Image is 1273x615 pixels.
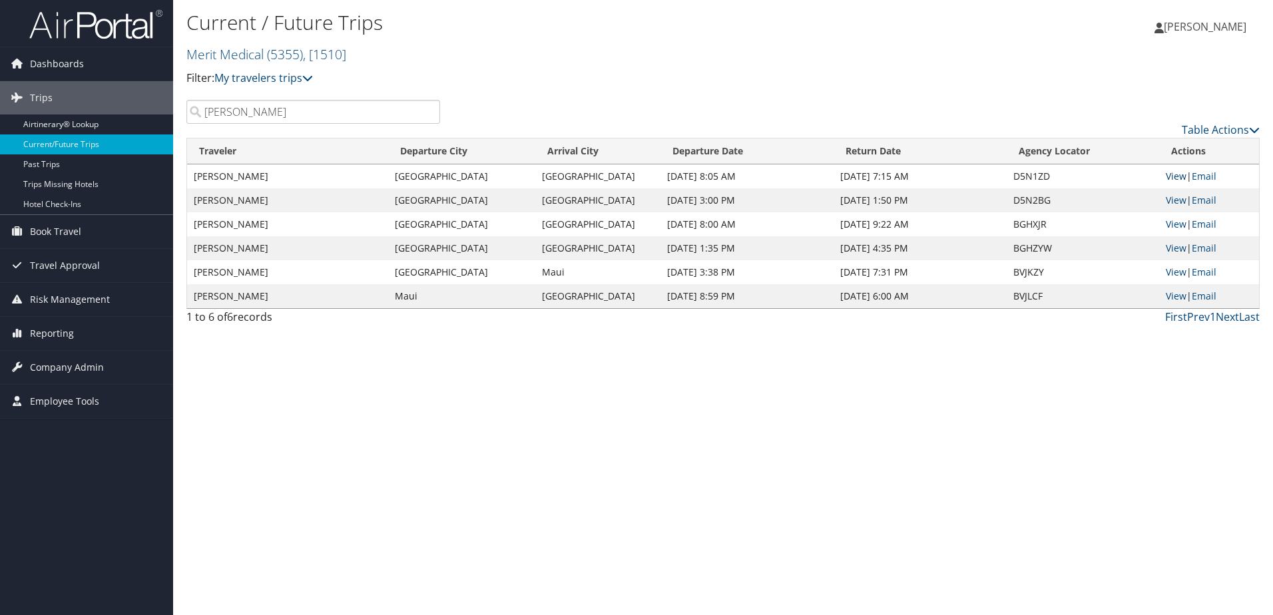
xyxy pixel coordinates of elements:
[1007,260,1159,284] td: BVJKZY
[30,215,81,248] span: Book Travel
[660,138,834,164] th: Departure Date: activate to sort column descending
[214,71,313,85] a: My travelers trips
[186,309,440,331] div: 1 to 6 of records
[1216,309,1239,324] a: Next
[535,284,660,308] td: [GEOGRAPHIC_DATA]
[267,45,303,63] span: ( 5355 )
[186,45,346,63] a: Merit Medical
[535,212,660,236] td: [GEOGRAPHIC_DATA]
[1159,284,1259,308] td: |
[1164,19,1246,34] span: [PERSON_NAME]
[1007,284,1159,308] td: BVJLCF
[388,188,535,212] td: [GEOGRAPHIC_DATA]
[30,385,99,418] span: Employee Tools
[187,212,388,236] td: [PERSON_NAME]
[1159,212,1259,236] td: |
[834,188,1007,212] td: [DATE] 1:50 PM
[535,236,660,260] td: [GEOGRAPHIC_DATA]
[1154,7,1260,47] a: [PERSON_NAME]
[30,351,104,384] span: Company Admin
[1182,122,1260,137] a: Table Actions
[1192,266,1216,278] a: Email
[388,212,535,236] td: [GEOGRAPHIC_DATA]
[660,236,834,260] td: [DATE] 1:35 PM
[388,138,535,164] th: Departure City: activate to sort column ascending
[1007,212,1159,236] td: BGHXJR
[660,212,834,236] td: [DATE] 8:00 AM
[1166,194,1186,206] a: View
[1166,290,1186,302] a: View
[29,9,162,40] img: airportal-logo.png
[187,284,388,308] td: [PERSON_NAME]
[834,236,1007,260] td: [DATE] 4:35 PM
[1192,290,1216,302] a: Email
[1166,242,1186,254] a: View
[30,283,110,316] span: Risk Management
[186,70,902,87] p: Filter:
[834,138,1007,164] th: Return Date: activate to sort column ascending
[1239,309,1260,324] a: Last
[660,260,834,284] td: [DATE] 3:38 PM
[535,138,660,164] th: Arrival City: activate to sort column ascending
[834,164,1007,188] td: [DATE] 7:15 AM
[834,212,1007,236] td: [DATE] 9:22 AM
[30,317,74,350] span: Reporting
[187,260,388,284] td: [PERSON_NAME]
[30,47,84,81] span: Dashboards
[1166,170,1186,182] a: View
[186,9,902,37] h1: Current / Future Trips
[1165,309,1187,324] a: First
[227,309,233,324] span: 6
[1210,309,1216,324] a: 1
[1192,194,1216,206] a: Email
[535,260,660,284] td: Maui
[30,249,100,282] span: Travel Approval
[303,45,346,63] span: , [ 1510 ]
[187,236,388,260] td: [PERSON_NAME]
[535,188,660,212] td: [GEOGRAPHIC_DATA]
[660,164,834,188] td: [DATE] 8:05 AM
[1007,188,1159,212] td: D5N2BG
[1007,236,1159,260] td: BGHZYW
[660,284,834,308] td: [DATE] 8:59 PM
[1159,260,1259,284] td: |
[388,284,535,308] td: Maui
[834,260,1007,284] td: [DATE] 7:31 PM
[30,81,53,114] span: Trips
[1159,164,1259,188] td: |
[187,164,388,188] td: [PERSON_NAME]
[187,188,388,212] td: [PERSON_NAME]
[1192,170,1216,182] a: Email
[388,236,535,260] td: [GEOGRAPHIC_DATA]
[187,138,388,164] th: Traveler: activate to sort column ascending
[388,164,535,188] td: [GEOGRAPHIC_DATA]
[1166,266,1186,278] a: View
[1159,236,1259,260] td: |
[535,164,660,188] td: [GEOGRAPHIC_DATA]
[186,100,440,124] input: Search Traveler or Arrival City
[1187,309,1210,324] a: Prev
[1166,218,1186,230] a: View
[1007,164,1159,188] td: D5N1ZD
[1192,218,1216,230] a: Email
[1159,188,1259,212] td: |
[834,284,1007,308] td: [DATE] 6:00 AM
[1159,138,1259,164] th: Actions
[1192,242,1216,254] a: Email
[660,188,834,212] td: [DATE] 3:00 PM
[1007,138,1159,164] th: Agency Locator: activate to sort column ascending
[388,260,535,284] td: [GEOGRAPHIC_DATA]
